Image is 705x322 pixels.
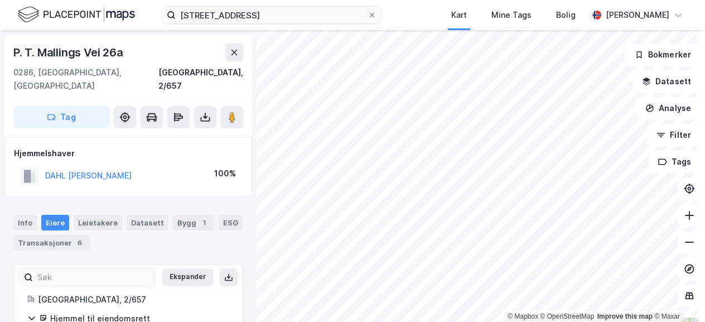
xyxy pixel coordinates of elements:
div: [GEOGRAPHIC_DATA], 2/657 [158,66,243,93]
div: P. T. Mallings Vei 26a [13,44,125,61]
div: Kart [451,8,467,22]
div: 100% [214,167,236,180]
button: Analyse [636,97,701,119]
button: Ekspander [162,268,213,286]
button: Filter [647,124,701,146]
button: Tag [13,106,109,128]
div: Eiere [41,215,69,230]
img: logo.f888ab2527a4732fd821a326f86c7f29.svg [18,5,135,25]
div: ESG [219,215,243,230]
div: 0286, [GEOGRAPHIC_DATA], [GEOGRAPHIC_DATA] [13,66,158,93]
iframe: Chat Widget [649,268,705,322]
a: Improve this map [597,313,653,320]
button: Datasett [632,70,701,93]
div: Datasett [127,215,168,230]
div: Bygg [173,215,214,230]
div: 6 [74,237,85,248]
div: [PERSON_NAME] [606,8,669,22]
div: Bolig [556,8,576,22]
div: Mine Tags [491,8,532,22]
div: Hjemmelshaver [14,147,243,160]
a: OpenStreetMap [540,313,595,320]
div: [GEOGRAPHIC_DATA], 2/657 [38,293,229,306]
div: Transaksjoner [13,235,90,251]
div: Leietakere [74,215,122,230]
a: Mapbox [508,313,538,320]
input: Søk på adresse, matrikkel, gårdeiere, leietakere eller personer [176,7,368,23]
button: Tags [649,151,701,173]
div: 1 [199,217,210,228]
div: Info [13,215,37,230]
div: Kontrollprogram for chat [649,268,705,322]
input: Søk [33,269,155,286]
button: Bokmerker [625,44,701,66]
